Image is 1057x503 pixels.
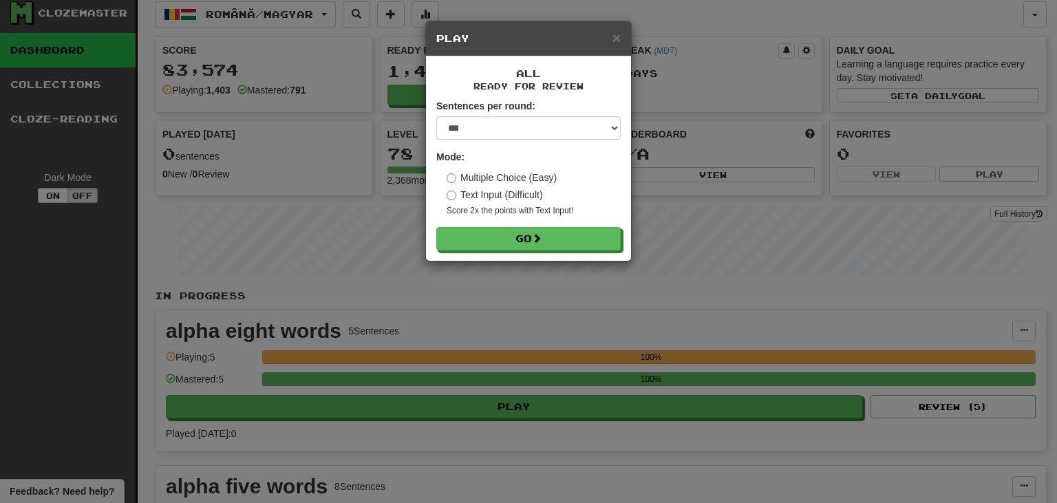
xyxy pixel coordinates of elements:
span: × [612,30,621,45]
label: Text Input (Difficult) [447,188,543,202]
small: Score 2x the points with Text Input ! [447,205,621,217]
span: All [516,67,541,79]
strong: Mode: [436,151,465,162]
h5: Play [436,32,621,45]
button: Close [612,30,621,45]
small: Ready for Review [436,81,621,92]
input: Multiple Choice (Easy) [447,173,456,183]
label: Multiple Choice (Easy) [447,171,557,184]
input: Text Input (Difficult) [447,191,456,200]
button: Go [436,227,621,250]
label: Sentences per round: [436,99,535,113]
